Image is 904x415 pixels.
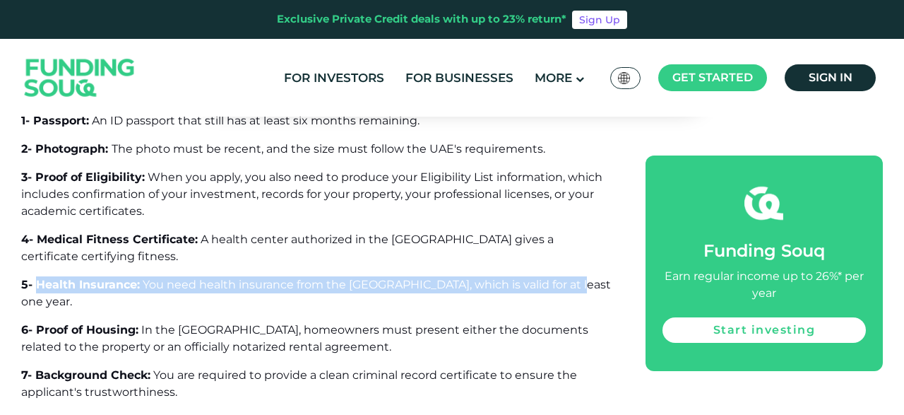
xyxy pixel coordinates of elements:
img: fsicon [744,184,783,223]
a: For Investors [280,66,388,90]
span: 7- Background Check: [21,368,150,382]
img: Logo [11,42,149,114]
span: A health center authorized in the [GEOGRAPHIC_DATA] gives a certificate certifying fitness. [21,233,554,263]
img: SA Flag [618,72,631,84]
span: An ID passport that still has at least six months remaining. [92,114,420,127]
span: You need health insurance from the [GEOGRAPHIC_DATA], which is valid for at least one year. [21,278,611,308]
span: In the [GEOGRAPHIC_DATA], homeowners must present either the documents related to the property or... [21,323,588,353]
span: Funding Souq [703,240,825,261]
span: More [535,71,572,85]
a: Sign Up [572,11,627,29]
span: 3- Proof of Eligibility: [21,170,145,184]
span: When you apply, you also need to produce your Eligibility List information, which includes confir... [21,170,602,218]
span: 4- Medical Fitness Certificate: [21,233,198,246]
span: 5- Health Insurance: [21,278,140,291]
span: 1- Passport: [21,114,89,127]
div: Earn regular income up to 26%* per year [662,268,866,302]
span: 2- Photograph: [21,142,108,156]
a: For Businesses [402,66,517,90]
span: Get started [672,71,753,84]
span: 6- Proof of Housing: [21,323,138,337]
a: Start investing [662,317,866,343]
span: The photo must be recent, and the size must follow the UAE's requirements. [112,142,545,156]
div: Exclusive Private Credit deals with up to 23% return* [277,11,566,28]
span: You are required to provide a clean criminal record certificate to ensure the applicant's trustwo... [21,368,577,399]
a: Sign in [785,64,876,91]
span: Sign in [809,71,852,84]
